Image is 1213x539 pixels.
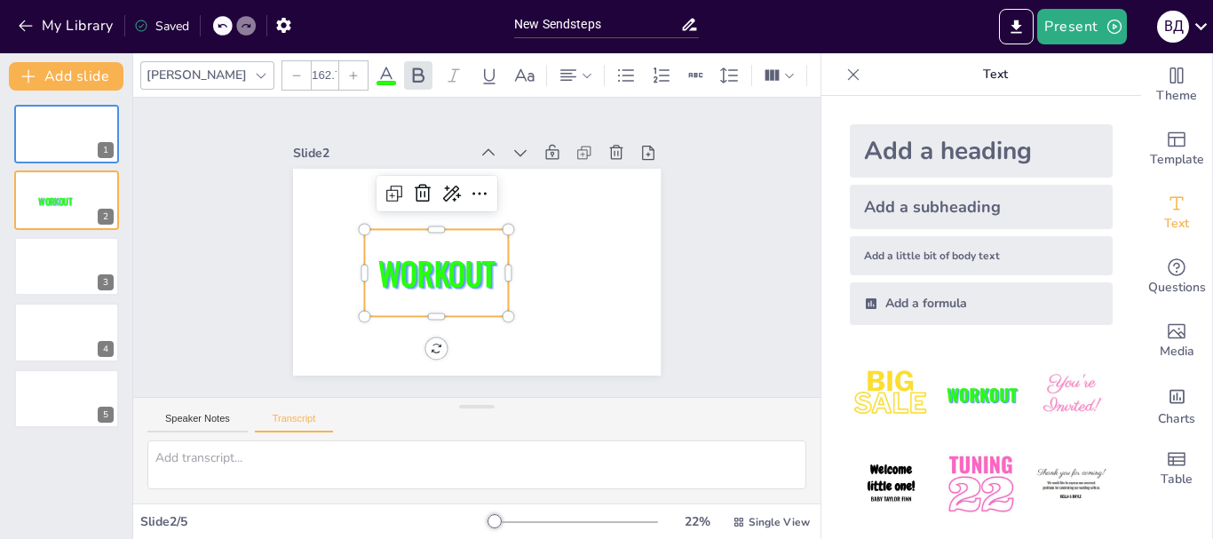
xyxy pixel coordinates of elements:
[1156,86,1197,106] span: Theme
[1141,437,1212,501] div: Add a table
[1030,443,1113,526] img: 6.jpeg
[1030,353,1113,436] img: 3.jpeg
[1141,309,1212,373] div: Add images, graphics, shapes or video
[13,12,121,40] button: My Library
[14,237,119,296] div: 3
[9,62,123,91] button: Add slide
[939,353,1022,436] img: 2.jpeg
[1141,53,1212,117] div: Change the overall theme
[850,353,932,436] img: 1.jpeg
[850,185,1113,229] div: Add a subheading
[759,61,799,90] div: Column Count
[1141,117,1212,181] div: Add ready made slides
[1148,278,1206,297] span: Questions
[98,142,114,158] div: 1
[749,515,810,529] span: Single View
[1037,9,1126,44] button: Present
[140,513,488,530] div: Slide 2 / 5
[939,443,1022,526] img: 5.jpeg
[850,282,1113,325] div: Add a formula
[14,105,119,163] div: 1
[1157,9,1189,44] button: В Д
[143,63,250,87] div: [PERSON_NAME]
[1161,470,1193,489] span: Table
[1157,11,1189,43] div: В Д
[147,413,248,432] button: Speaker Notes
[38,194,72,207] span: WORKOUT
[999,9,1034,44] button: Export to PowerPoint
[850,443,932,526] img: 4.jpeg
[98,274,114,290] div: 3
[1150,150,1204,170] span: Template
[1141,245,1212,309] div: Get real-time input from your audience
[14,369,119,428] div: 5
[814,61,841,90] div: Text effects
[1141,181,1212,245] div: Add text boxes
[14,170,119,229] div: 2
[378,250,496,296] span: WORKOUT
[868,53,1123,96] p: Text
[676,513,718,530] div: 22 %
[98,407,114,423] div: 5
[1158,409,1195,429] span: Charts
[255,413,334,432] button: Transcript
[293,145,469,162] div: Slide 2
[850,124,1113,178] div: Add a heading
[850,236,1113,275] div: Add a little bit of body text
[1160,342,1194,361] span: Media
[514,12,680,37] input: Insert title
[1141,373,1212,437] div: Add charts and graphs
[14,303,119,361] div: 4
[98,341,114,357] div: 4
[134,18,189,35] div: Saved
[98,209,114,225] div: 2
[1164,214,1189,234] span: Text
